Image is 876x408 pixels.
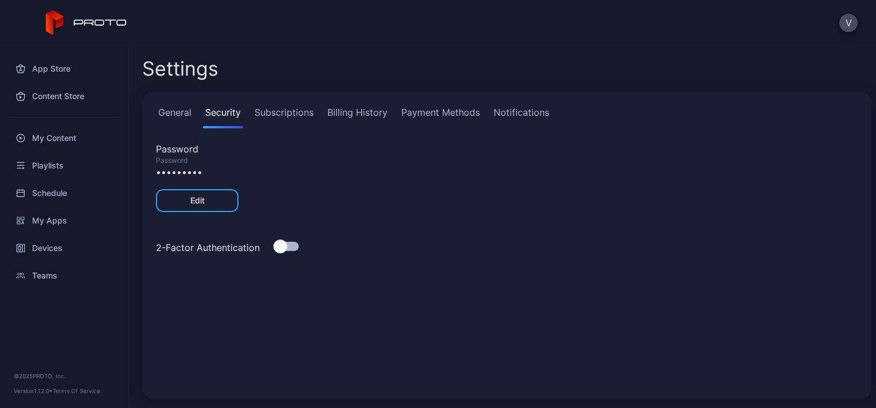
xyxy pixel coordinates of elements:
[839,14,858,32] button: V
[399,105,482,128] a: Payment Methods
[14,387,53,394] span: Version 1.12.0 •
[7,55,121,83] a: App Store
[156,142,858,156] div: Password
[156,165,858,179] div: •••••••••
[7,179,121,207] a: Schedule
[142,58,218,79] h2: Settings
[252,105,316,128] a: Subscriptions
[491,105,552,128] a: Notifications
[7,262,121,289] a: Teams
[53,387,100,394] a: Terms Of Service
[203,105,243,128] a: Security
[190,196,205,205] div: Edit
[7,152,121,179] a: Playlists
[325,105,390,128] a: Billing History
[7,124,121,152] a: My Content
[156,105,194,128] a: General
[14,371,114,380] div: © 2025 PROTO, Inc.
[7,207,121,234] a: My Apps
[156,241,260,254] div: 2-Factor Authentication
[7,234,121,262] a: Devices
[156,156,858,165] div: Password
[156,189,238,212] button: Edit
[7,83,121,110] a: Content Store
